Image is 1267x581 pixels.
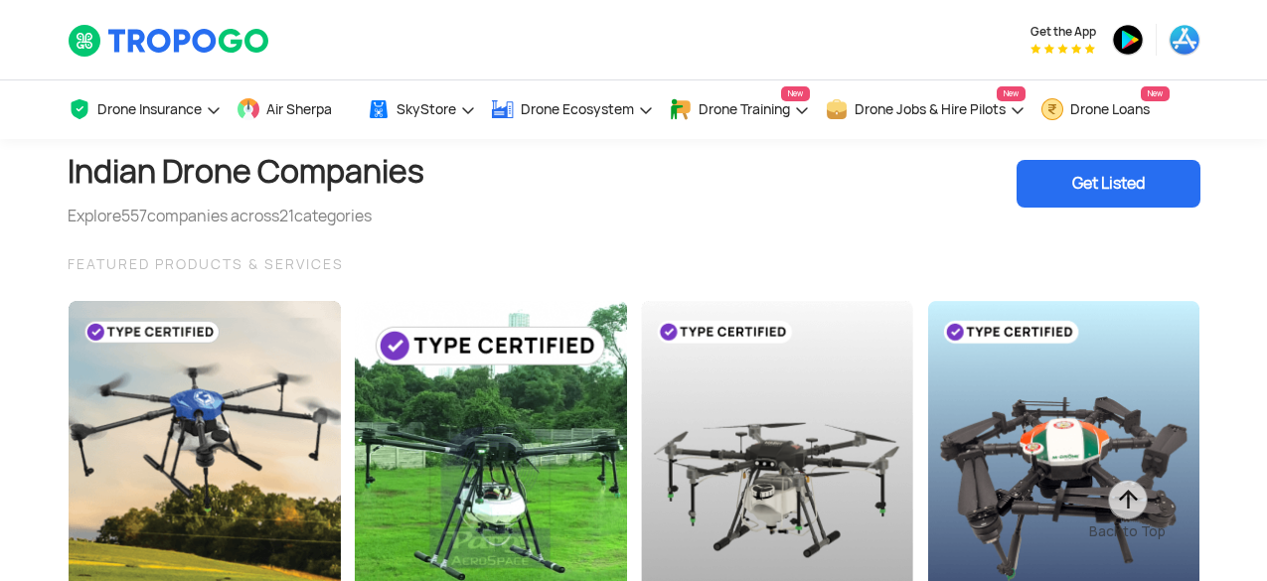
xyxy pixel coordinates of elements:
[491,80,654,139] a: Drone Ecosystem
[1106,478,1150,521] img: ic_arrow-up.png
[521,101,634,117] span: Drone Ecosystem
[1112,24,1144,56] img: ic_playstore.png
[68,252,1200,276] div: FEATURED PRODUCTS & SERVICES
[1040,80,1170,139] a: Drone LoansNew
[1089,521,1166,541] div: Back to Top
[781,86,810,101] span: New
[855,101,1006,117] span: Drone Jobs & Hire Pilots
[1169,24,1200,56] img: ic_appstore.png
[266,101,332,117] span: Air Sherpa
[825,80,1026,139] a: Drone Jobs & Hire PilotsNew
[1030,44,1095,54] img: App Raking
[279,206,294,226] span: 21
[669,80,810,139] a: Drone TrainingNew
[396,101,456,117] span: SkyStore
[97,101,202,117] span: Drone Insurance
[68,24,271,58] img: TropoGo Logo
[237,80,352,139] a: Air Sherpa
[1070,101,1150,117] span: Drone Loans
[997,86,1026,101] span: New
[1030,24,1096,40] span: Get the App
[68,80,222,139] a: Drone Insurance
[1017,160,1200,208] div: Get Listed
[68,205,424,228] div: Explore companies across categories
[121,206,147,226] span: 557
[1141,86,1170,101] span: New
[367,80,476,139] a: SkyStore
[68,139,424,205] h1: Indian Drone Companies
[699,101,790,117] span: Drone Training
